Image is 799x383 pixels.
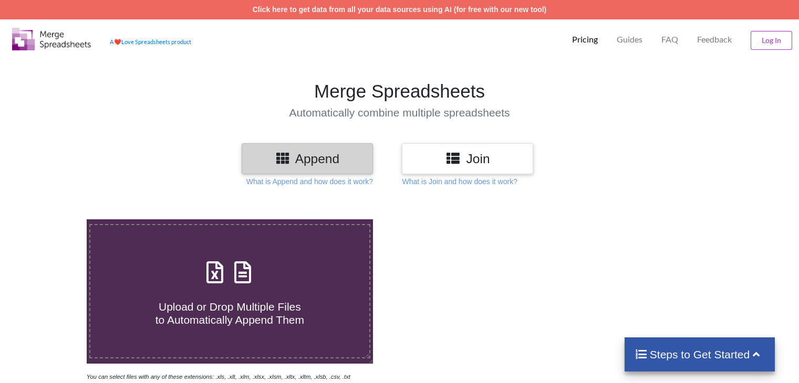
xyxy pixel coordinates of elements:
[617,34,642,45] p: Guides
[114,38,121,45] span: heart
[635,348,765,361] h4: Steps to Get Started
[87,374,350,380] i: You can select files with any of these extensions: .xls, .xlt, .xlm, .xlsx, .xlsm, .xltx, .xltm, ...
[661,34,678,45] p: FAQ
[250,151,365,166] h3: Append
[697,35,732,44] span: Feedback
[410,151,525,166] h3: Join
[155,301,304,326] span: Upload or Drop Multiple Files to Automatically Append Them
[751,31,792,50] button: Log In
[246,176,373,187] p: What is Append and how does it work?
[110,38,191,45] a: AheartLove Spreadsheets product
[572,34,598,45] p: Pricing
[253,5,547,14] a: Click here to get data from all your data sources using AI (for free with our new tool)
[402,176,517,187] p: What is Join and how does it work?
[12,28,91,50] img: Logo.png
